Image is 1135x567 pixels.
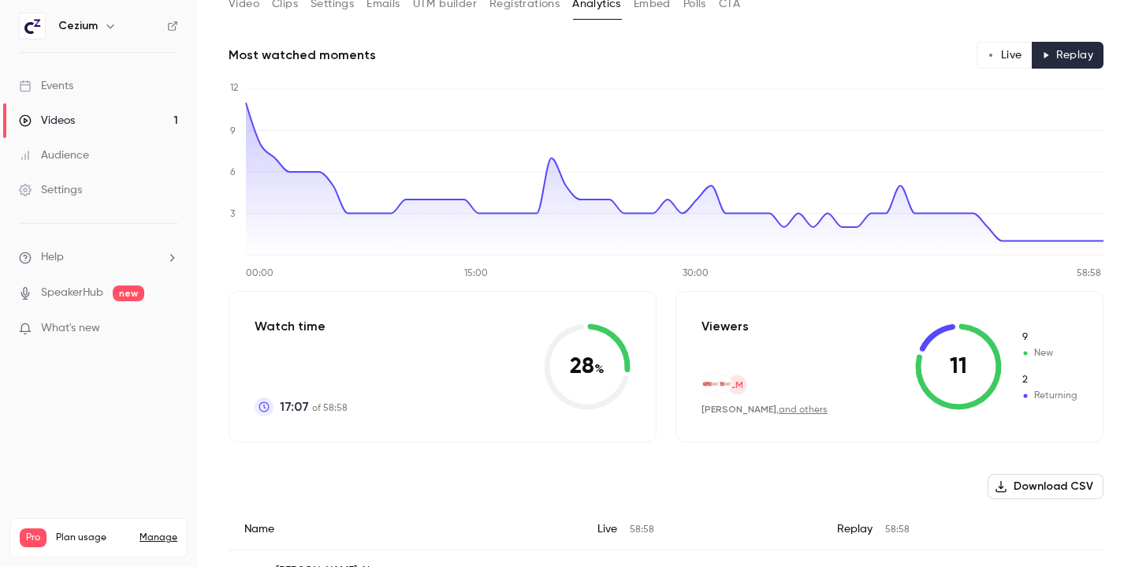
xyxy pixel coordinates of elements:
[1021,373,1077,387] span: Returning
[821,509,1103,550] div: Replay
[280,397,309,416] span: 17:07
[255,317,348,336] p: Watch time
[1021,330,1077,345] span: New
[715,375,732,393] img: mardatadvisors.com
[159,322,178,336] iframe: Noticeable Trigger
[731,378,743,392] span: LM
[230,168,236,177] tspan: 6
[280,397,348,416] p: of 58:58
[630,525,654,535] span: 58:58
[1021,389,1077,403] span: Returning
[230,84,238,93] tspan: 12
[229,46,376,65] h2: Most watched moments
[988,474,1103,499] button: Download CSV
[683,269,709,278] tspan: 30:00
[701,403,828,416] div: ,
[56,532,130,544] span: Plan usage
[19,78,73,94] div: Events
[113,285,144,301] span: new
[701,404,776,415] span: [PERSON_NAME]
[19,249,178,266] li: help-dropdown-opener
[41,249,64,266] span: Help
[701,317,749,336] p: Viewers
[41,285,103,301] a: SpeakerHub
[1077,269,1101,278] tspan: 58:58
[19,113,75,129] div: Videos
[702,375,720,393] img: mardatadvisors.com
[246,269,274,278] tspan: 00:00
[1032,42,1103,69] button: Replay
[977,42,1033,69] button: Live
[1021,346,1077,360] span: New
[20,528,47,547] span: Pro
[230,210,235,219] tspan: 3
[582,509,821,550] div: Live
[885,525,910,535] span: 58:58
[41,320,100,337] span: What's new
[464,269,488,278] tspan: 15:00
[19,182,82,198] div: Settings
[230,127,236,136] tspan: 9
[779,405,828,415] a: and others
[20,13,45,39] img: Cezium
[229,509,582,550] div: Name
[140,532,177,544] a: Manage
[58,18,98,34] h6: Cezium
[19,147,89,163] div: Audience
